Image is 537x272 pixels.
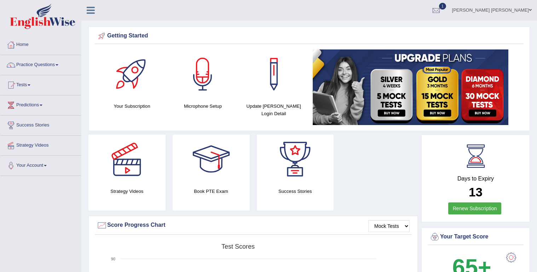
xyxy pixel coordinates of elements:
img: small5.jpg [313,49,508,125]
a: Practice Questions [0,55,81,73]
div: Getting Started [97,31,522,41]
a: Strategy Videos [0,136,81,153]
a: Home [0,35,81,53]
a: Tests [0,75,81,93]
text: 90 [111,257,115,261]
div: Your Target Score [429,232,522,242]
h4: Your Subscription [100,102,164,110]
a: Predictions [0,95,81,113]
h4: Book PTE Exam [173,188,250,195]
a: Your Account [0,156,81,173]
span: 1 [439,3,446,10]
tspan: Test scores [221,243,255,250]
h4: Days to Expiry [429,176,522,182]
div: Score Progress Chart [97,220,410,231]
h4: Success Stories [257,188,334,195]
h4: Strategy Videos [88,188,166,195]
b: 13 [469,185,483,199]
h4: Update [PERSON_NAME] Login Detail [242,102,306,117]
a: Renew Subscription [448,202,502,214]
h4: Microphone Setup [171,102,235,110]
a: Success Stories [0,116,81,133]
